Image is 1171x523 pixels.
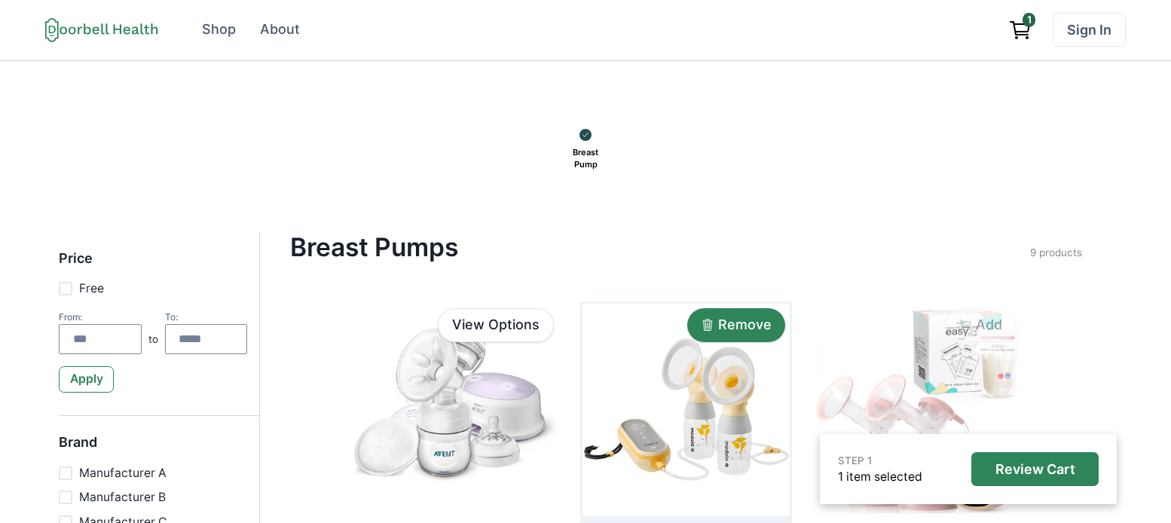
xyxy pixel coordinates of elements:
[79,464,167,482] p: Manufacturer A
[260,20,300,40] div: About
[202,20,236,40] div: Shop
[192,13,246,47] a: Shop
[838,468,922,486] p: 1 item selected
[976,317,1002,333] p: Add
[79,280,104,298] p: Free
[59,311,142,323] div: From:
[971,452,1099,486] button: Review Cart
[438,308,554,342] a: View Options
[290,232,1029,262] h4: Breast Pumps
[995,461,1075,478] p: Review Cart
[1023,13,1035,26] span: 1
[1053,13,1126,47] a: Sign In
[352,304,558,516] img: p396f7c1jhk335ckoricv06bci68
[59,250,247,280] h5: Price
[79,488,166,506] p: Manufacturer B
[944,308,1016,342] button: Add
[718,317,772,333] p: Remove
[148,332,158,353] p: to
[567,141,604,176] p: Breast Pump
[582,304,789,516] img: wu1ofuyzz2pb86d2jgprv8htehmy
[687,308,784,342] button: Remove
[59,434,247,464] h5: Brand
[165,311,248,323] div: To:
[1030,245,1082,260] p: 9 products
[814,304,1020,516] img: tns73qkjvnll4qaugvy1iy5zbioi
[249,13,310,47] a: About
[59,366,114,393] button: Apply
[838,453,922,468] p: STEP 1
[1001,13,1039,47] a: View cart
